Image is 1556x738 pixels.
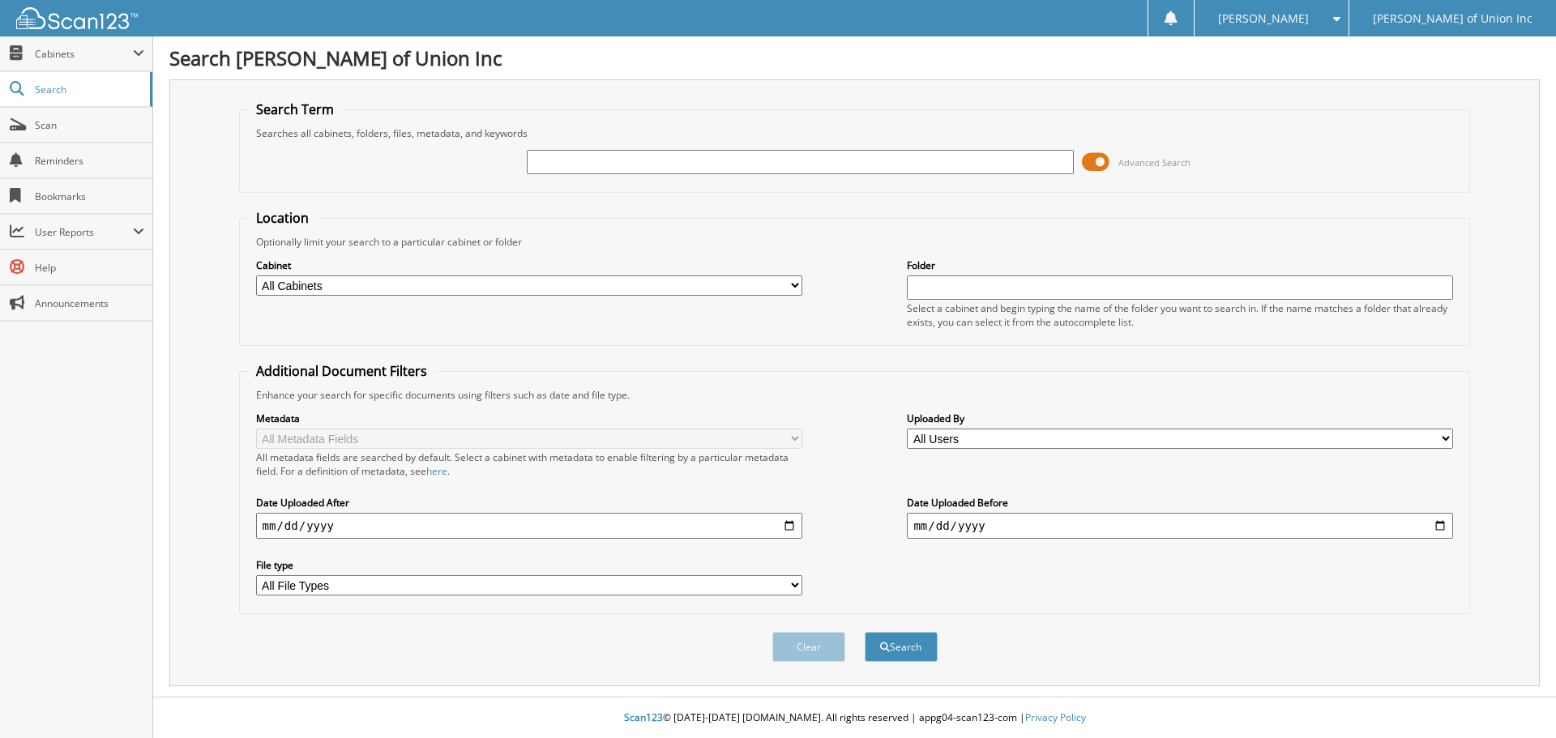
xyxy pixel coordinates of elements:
a: here [426,464,447,478]
span: User Reports [35,225,133,239]
div: Optionally limit your search to a particular cabinet or folder [248,235,1462,249]
label: Metadata [256,412,802,425]
button: Search [865,632,938,662]
span: Announcements [35,296,144,310]
span: Bookmarks [35,190,144,203]
legend: Additional Document Filters [248,362,435,380]
legend: Location [248,209,317,227]
label: File type [256,558,802,572]
input: start [256,513,802,539]
h1: Search [PERSON_NAME] of Union Inc [169,45,1540,71]
span: Cabinets [35,47,133,61]
span: Reminders [35,154,144,168]
label: Cabinet [256,258,802,272]
div: Searches all cabinets, folders, files, metadata, and keywords [248,126,1462,140]
span: [PERSON_NAME] [1218,14,1309,23]
span: Search [35,83,142,96]
span: Help [35,261,144,275]
input: end [907,513,1453,539]
label: Folder [907,258,1453,272]
div: © [DATE]-[DATE] [DOMAIN_NAME]. All rights reserved | appg04-scan123-com | [153,698,1556,738]
img: scan123-logo-white.svg [16,7,138,29]
legend: Search Term [248,100,342,118]
label: Date Uploaded After [256,496,802,510]
span: [PERSON_NAME] of Union Inc [1373,14,1532,23]
div: All metadata fields are searched by default. Select a cabinet with metadata to enable filtering b... [256,450,802,478]
button: Clear [772,632,845,662]
a: Privacy Policy [1025,710,1086,724]
span: Scan [35,118,144,132]
div: Enhance your search for specific documents using filters such as date and file type. [248,388,1462,402]
span: Scan123 [624,710,663,724]
label: Date Uploaded Before [907,496,1453,510]
span: Advanced Search [1118,156,1191,169]
div: Select a cabinet and begin typing the name of the folder you want to search in. If the name match... [907,301,1453,329]
label: Uploaded By [907,412,1453,425]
